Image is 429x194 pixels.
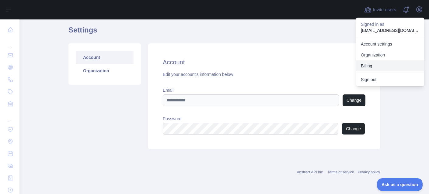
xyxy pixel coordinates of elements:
[356,39,424,49] a: Account settings
[356,74,424,85] button: Sign out
[377,178,423,191] iframe: Toggle Customer Support
[76,51,134,64] a: Account
[163,71,365,77] div: Edit your account's information below
[76,64,134,77] a: Organization
[297,170,324,174] a: Abstract API Inc.
[361,27,419,33] p: [EMAIL_ADDRESS][DOMAIN_NAME]
[5,36,15,49] div: ...
[163,87,365,93] label: Email
[163,58,365,66] h2: Account
[342,123,365,134] button: Change
[327,170,354,174] a: Terms of service
[343,94,365,106] button: Change
[356,60,424,71] button: Billing
[358,170,380,174] a: Privacy policy
[68,25,380,40] h1: Settings
[356,49,424,60] a: Organization
[373,6,396,13] span: Invite users
[163,116,365,122] label: Password
[361,21,419,27] p: Signed in as
[5,111,15,123] div: ...
[363,5,397,15] button: Invite users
